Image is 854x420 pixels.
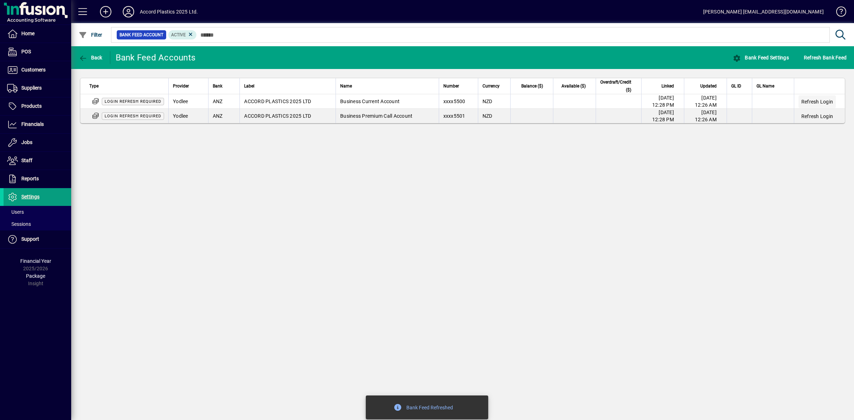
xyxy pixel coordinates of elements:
a: Customers [4,61,71,79]
a: Staff [4,152,71,170]
button: Profile [117,5,140,18]
span: Bank Feed Settings [733,55,789,60]
span: Yodlee [173,99,188,104]
div: Name [340,82,434,90]
span: Yodlee [173,113,188,119]
button: Filter [77,28,104,41]
td: [DATE] 12:28 PM [641,109,684,123]
span: Sessions [7,221,31,227]
span: Filter [79,32,102,38]
button: Refresh Login [798,110,836,123]
span: Login refresh required [105,114,161,118]
span: GL Name [757,82,774,90]
mat-chip: Activation Status: Active [168,30,197,39]
span: Bank [213,82,222,90]
span: Financial Year [20,258,51,264]
div: Provider [173,82,204,90]
button: Add [94,5,117,18]
span: Label [244,82,254,90]
a: Financials [4,116,71,133]
button: Refresh Bank Feed [802,51,848,64]
span: Name [340,82,352,90]
div: Currency [483,82,506,90]
div: [PERSON_NAME] [EMAIL_ADDRESS][DOMAIN_NAME] [703,6,824,17]
a: Users [4,206,71,218]
app-page-header-button: Back [71,51,110,64]
span: Number [443,82,459,90]
span: Products [21,103,42,109]
span: Package [26,273,45,279]
span: GL ID [731,82,741,90]
span: Refresh Bank Feed [804,52,847,63]
div: Balance ($) [515,82,549,90]
a: Reports [4,170,71,188]
span: Refresh Login [801,98,833,105]
td: [DATE] 12:28 PM [641,94,684,109]
div: Number [443,82,474,90]
span: Business Current Account [340,99,400,104]
span: Bank Feed Account [120,31,163,38]
span: NZD [483,113,492,119]
div: Available ($) [558,82,592,90]
a: Products [4,97,71,115]
div: Label [244,82,331,90]
span: ACCORD PLASTICS 2025 LTD [244,99,311,104]
span: NZD [483,99,492,104]
div: Updated [689,82,723,90]
div: Bank [213,82,236,90]
div: Accord Plastics 2025 Ltd. [140,6,198,17]
span: Linked [661,82,674,90]
button: Back [77,51,104,64]
span: Users [7,209,24,215]
app-status-label: Multi-factor authentication (MFA) refresh required [102,98,164,104]
span: Balance ($) [521,82,543,90]
span: POS [21,49,31,54]
a: Support [4,230,71,248]
span: Refresh Login [801,113,833,120]
a: Jobs [4,134,71,151]
div: GL ID [731,82,748,90]
td: [DATE] 12:26 AM [684,94,727,109]
td: [DATE] 12:26 AM [684,109,727,123]
span: Overdraft/Credit ($) [600,78,631,94]
span: Home [21,31,35,36]
div: Linked [646,82,680,90]
span: ACCORD PLASTICS 2025 LTD [244,113,311,119]
span: Financials [21,121,44,127]
a: Home [4,25,71,43]
span: Business Premium Call Account [340,113,412,119]
span: Type [89,82,99,90]
span: Active [171,32,186,37]
span: Available ($) [562,82,586,90]
a: POS [4,43,71,61]
a: Sessions [4,218,71,230]
span: xxxx5500 [443,99,465,104]
span: Currency [483,82,500,90]
div: Type [89,82,164,90]
button: Bank Feed Settings [731,51,791,64]
div: Bank Feed Accounts [116,52,196,63]
button: Refresh Login [798,95,836,108]
span: Reports [21,176,39,181]
span: ANZ [213,113,223,119]
span: Updated [700,82,717,90]
span: Support [21,236,39,242]
div: Bank Feed Refreshed [406,404,453,413]
span: Settings [21,194,39,200]
span: xxxx5501 [443,113,465,119]
span: Staff [21,158,32,163]
a: Knowledge Base [831,1,845,25]
div: Overdraft/Credit ($) [600,78,638,94]
span: Customers [21,67,46,73]
span: Provider [173,82,189,90]
span: Login refresh required [105,99,161,104]
span: ANZ [213,99,223,104]
span: Back [79,55,102,60]
div: GL Name [757,82,790,90]
a: Suppliers [4,79,71,97]
span: Suppliers [21,85,42,91]
app-status-label: Multi-factor authentication (MFA) refresh required [102,113,164,118]
span: Jobs [21,139,32,145]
